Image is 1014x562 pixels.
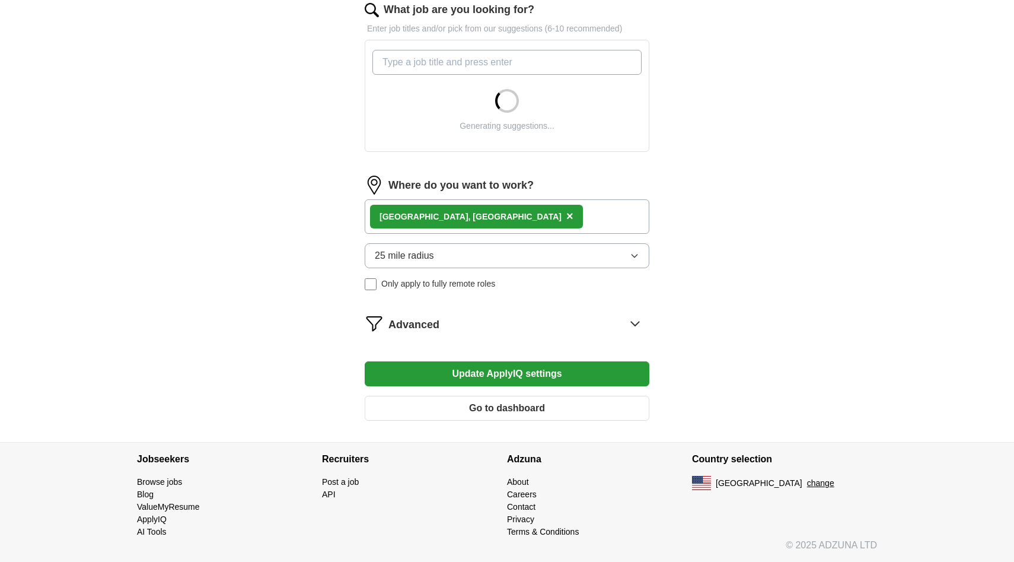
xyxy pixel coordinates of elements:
[365,3,379,17] img: search.png
[365,361,649,386] button: Update ApplyIQ settings
[365,396,649,421] button: Go to dashboard
[137,477,182,487] a: Browse jobs
[566,208,573,226] button: ×
[388,317,439,333] span: Advanced
[365,23,649,35] p: Enter job titles and/or pick from our suggestions (6-10 recommended)
[507,490,537,499] a: Careers
[365,314,384,333] img: filter
[388,177,534,193] label: Where do you want to work?
[372,50,642,75] input: Type a job title and press enter
[507,477,529,487] a: About
[716,477,802,490] span: [GEOGRAPHIC_DATA]
[127,538,887,562] div: © 2025 ADZUNA LTD
[365,176,384,195] img: location.png
[365,278,377,290] input: Only apply to fully remote roles
[322,477,359,487] a: Post a job
[384,2,534,18] label: What job are you looking for?
[566,209,573,223] span: ×
[137,502,200,512] a: ValueMyResume
[460,120,554,132] div: Generating suggestions...
[807,477,834,490] button: change
[137,490,154,499] a: Blog
[381,278,495,290] span: Only apply to fully remote roles
[380,211,562,223] div: [GEOGRAPHIC_DATA], [GEOGRAPHIC_DATA]
[322,490,336,499] a: API
[507,515,534,524] a: Privacy
[375,249,434,263] span: 25 mile radius
[137,515,167,524] a: ApplyIQ
[137,527,167,536] a: AI Tools
[365,243,649,268] button: 25 mile radius
[507,527,579,536] a: Terms & Conditions
[692,476,711,490] img: US flag
[692,443,877,476] h4: Country selection
[507,502,535,512] a: Contact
